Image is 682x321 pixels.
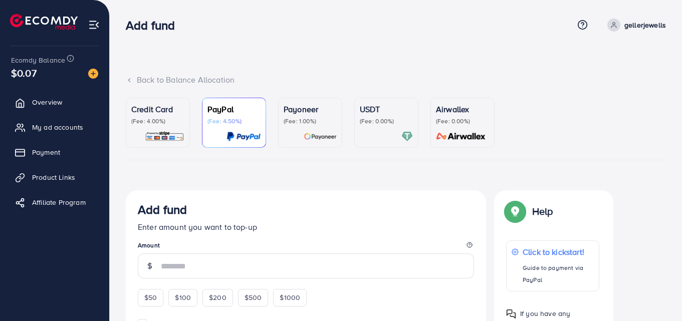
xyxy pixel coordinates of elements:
[532,205,553,217] p: Help
[138,221,474,233] p: Enter amount you want to top-up
[523,262,594,286] p: Guide to payment via PayPal
[304,131,337,142] img: card
[145,131,184,142] img: card
[126,74,666,86] div: Back to Balance Allocation
[32,97,62,107] span: Overview
[433,131,489,142] img: card
[144,292,157,302] span: $50
[207,117,261,125] p: (Fee: 4.50%)
[138,202,187,217] h3: Add fund
[8,92,102,112] a: Overview
[360,103,413,115] p: USDT
[603,19,666,32] a: gellerjewells
[401,131,413,142] img: card
[8,192,102,212] a: Affiliate Program
[523,246,594,258] p: Click to kickstart!
[245,292,262,302] span: $500
[32,172,75,182] span: Product Links
[32,122,83,132] span: My ad accounts
[8,142,102,162] a: Payment
[280,292,300,302] span: $1000
[138,241,474,253] legend: Amount
[284,117,337,125] p: (Fee: 1.00%)
[126,18,183,33] h3: Add fund
[360,117,413,125] p: (Fee: 0.00%)
[11,55,65,65] span: Ecomdy Balance
[10,14,78,30] img: logo
[209,292,226,302] span: $200
[32,147,60,157] span: Payment
[131,117,184,125] p: (Fee: 4.00%)
[88,69,98,79] img: image
[226,131,261,142] img: card
[88,19,100,31] img: menu
[32,197,86,207] span: Affiliate Program
[506,309,516,319] img: Popup guide
[175,292,191,302] span: $100
[506,202,524,220] img: Popup guide
[207,103,261,115] p: PayPal
[11,66,37,80] span: $0.07
[436,117,489,125] p: (Fee: 0.00%)
[284,103,337,115] p: Payoneer
[8,117,102,137] a: My ad accounts
[131,103,184,115] p: Credit Card
[8,167,102,187] a: Product Links
[624,19,666,31] p: gellerjewells
[436,103,489,115] p: Airwallex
